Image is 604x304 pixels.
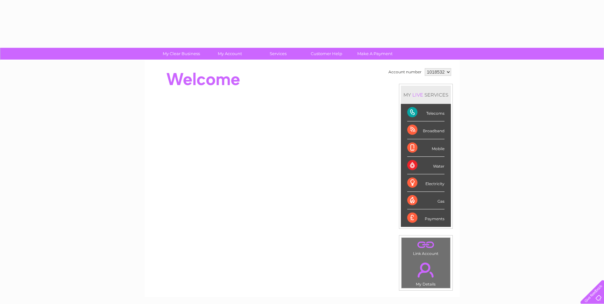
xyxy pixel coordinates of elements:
div: Broadband [407,121,444,139]
a: My Account [203,48,256,60]
div: Telecoms [407,104,444,121]
a: Services [252,48,304,60]
div: Payments [407,209,444,227]
div: MY SERVICES [401,86,451,104]
a: My Clear Business [155,48,208,60]
a: . [403,259,449,281]
div: Electricity [407,174,444,192]
a: Make A Payment [349,48,401,60]
a: . [403,239,449,250]
div: LIVE [411,92,424,98]
a: Customer Help [300,48,353,60]
div: Gas [407,192,444,209]
td: Account number [387,67,423,77]
td: Link Account [401,237,451,257]
td: My Details [401,257,451,288]
div: Water [407,157,444,174]
div: Mobile [407,139,444,157]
